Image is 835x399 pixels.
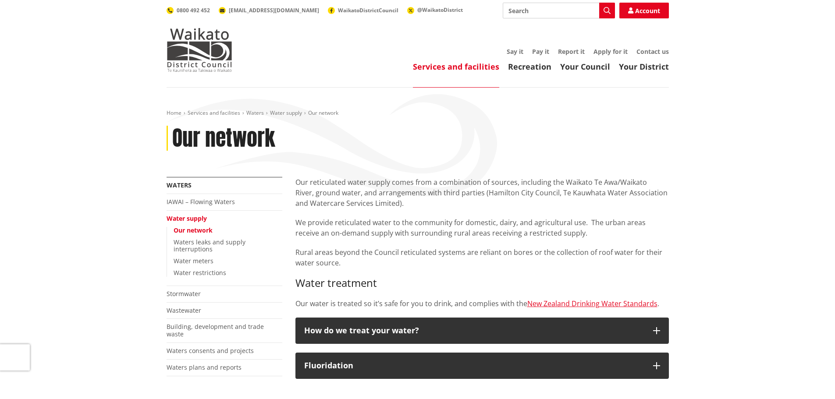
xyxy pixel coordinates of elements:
[328,7,398,14] a: WaikatoDistrictCouncil
[295,247,669,268] p: Rural areas beyond the Council reticulated systems are reliant on bores or the collection of roof...
[593,47,628,56] a: Apply for it
[167,28,232,72] img: Waikato District Council - Te Kaunihera aa Takiwaa o Waikato
[167,363,242,371] a: Waters plans and reports
[619,61,669,72] a: Your District
[407,6,463,14] a: @WaikatoDistrict
[619,3,669,18] a: Account
[167,198,235,206] a: IAWAI – Flowing Waters
[246,109,264,117] a: Waters
[167,322,264,338] a: Building, development and trade waste
[527,299,657,308] a: New Zealand Drinking Water Standards
[188,109,240,117] a: Services and facilities
[167,109,669,117] nav: breadcrumb
[172,126,275,151] h1: Our network
[507,47,523,56] a: Say it
[229,7,319,14] span: [EMAIL_ADDRESS][DOMAIN_NAME]
[174,268,226,277] a: Water restrictions
[295,353,669,379] button: Fluoridation
[295,277,669,290] h3: Water treatment
[270,109,302,117] a: Water supply
[167,214,207,222] a: Water supply
[167,109,181,117] a: Home
[338,7,398,14] span: WaikatoDistrictCouncil
[174,226,213,234] a: Our network
[295,298,669,309] p: Our water is treated so it’s safe for you to drink, and complies with the .
[413,61,499,72] a: Services and facilities
[174,257,213,265] a: Water meters
[304,326,644,335] p: How do we treat your water?
[503,3,615,18] input: Search input
[167,346,254,355] a: Waters consents and projects
[295,177,669,208] p: Our reticulated water supply comes from a combination of sources, including the Waikato Te Awa/Wa...
[174,238,245,254] a: Waters leaks and supply interruptions
[304,361,644,370] p: Fluoridation
[295,217,669,238] p: We provide reticulated water to the community for domestic, dairy, and agricultural use. The urba...
[219,7,319,14] a: [EMAIL_ADDRESS][DOMAIN_NAME]
[508,61,551,72] a: Recreation
[167,181,192,189] a: Waters
[167,306,201,314] a: Wastewater
[417,6,463,14] span: @WaikatoDistrict
[636,47,669,56] a: Contact us
[177,7,210,14] span: 0800 492 452
[167,7,210,14] a: 0800 492 452
[295,318,669,344] button: How do we treat your water?
[560,61,610,72] a: Your Council
[532,47,549,56] a: Pay it
[558,47,585,56] a: Report it
[308,109,338,117] span: Our network
[167,290,201,298] a: Stormwater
